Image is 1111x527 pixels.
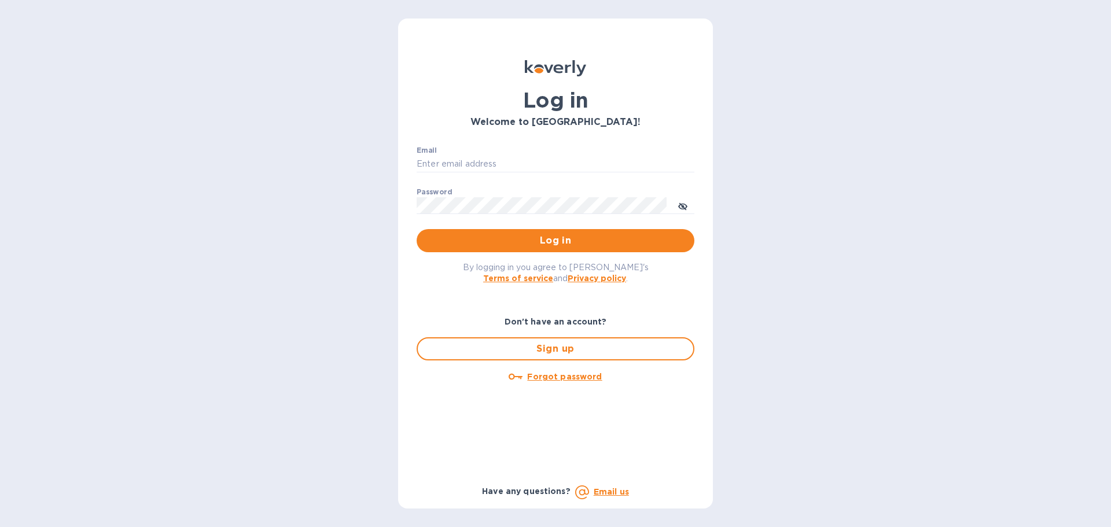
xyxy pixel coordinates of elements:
[527,372,602,381] u: Forgot password
[568,274,626,283] a: Privacy policy
[417,189,452,196] label: Password
[417,147,437,154] label: Email
[417,88,694,112] h1: Log in
[483,274,553,283] a: Terms of service
[505,317,607,326] b: Don't have an account?
[426,234,685,248] span: Log in
[417,117,694,128] h3: Welcome to [GEOGRAPHIC_DATA]!
[417,156,694,173] input: Enter email address
[463,263,649,283] span: By logging in you agree to [PERSON_NAME]'s and .
[594,487,629,496] a: Email us
[482,487,571,496] b: Have any questions?
[417,337,694,360] button: Sign up
[427,342,684,356] span: Sign up
[525,60,586,76] img: Koverly
[671,194,694,217] button: toggle password visibility
[417,229,694,252] button: Log in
